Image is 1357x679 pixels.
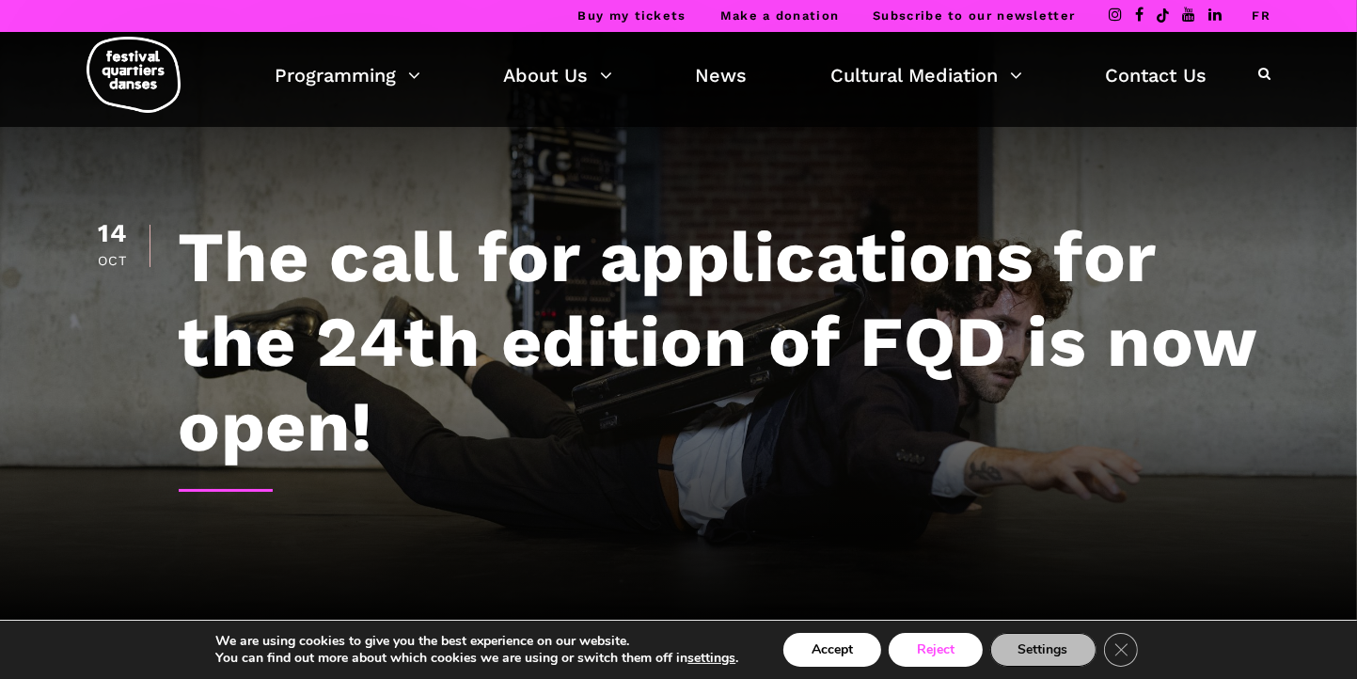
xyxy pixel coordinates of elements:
a: Buy my tickets [578,8,686,23]
a: Subscribe to our newsletter [873,8,1075,23]
button: settings [687,650,735,667]
a: News [696,59,748,91]
p: You can find out more about which cookies we are using or switch them off in . [215,650,738,667]
img: logo-fqd-med [87,37,181,113]
a: FR [1252,8,1270,23]
div: Oct [96,254,131,267]
a: Cultural Mediation [830,59,1022,91]
div: 14 [96,221,131,246]
button: Accept [783,633,881,667]
button: Close GDPR Cookie Banner [1104,633,1138,667]
a: About Us [503,59,612,91]
button: Reject [889,633,983,667]
a: Programming [275,59,420,91]
p: We are using cookies to give you the best experience on our website. [215,633,738,650]
a: Make a donation [720,8,840,23]
a: Contact Us [1105,59,1207,91]
button: Settings [990,633,1097,667]
h1: The call for applications for the 24th edition of FQD is now open! [179,214,1262,468]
